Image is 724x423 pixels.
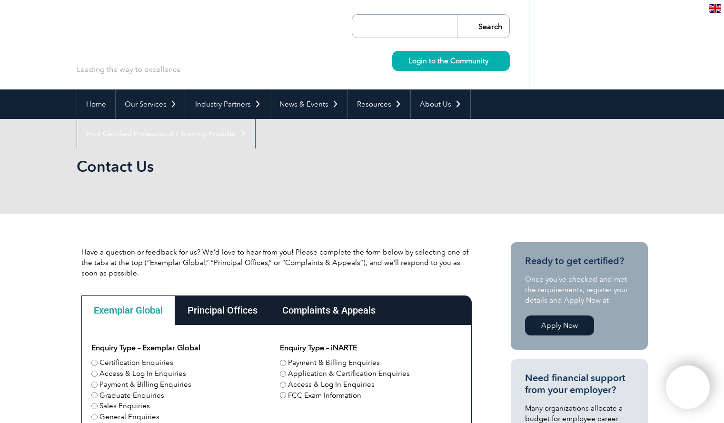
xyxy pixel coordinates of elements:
[525,372,634,396] h3: Need financial support from your employer?
[99,390,164,401] label: Graduate Enquiries
[186,89,270,119] a: Industry Partners
[99,368,186,379] label: Access & Log In Enquiries
[348,89,410,119] a: Resources
[525,274,634,305] p: Once you’ve checked and met the requirements, register your details and Apply Now at
[280,342,357,354] legend: Enquiry Type – iNARTE
[676,375,700,399] img: svg+xml;nitro-empty-id=MTE3MToxMTY=-1;base64,PHN2ZyB2aWV3Qm94PSIwIDAgNDAwIDQwMCIgd2lkdGg9IjQwMCIg...
[411,89,470,119] a: About Us
[81,295,175,325] div: Exemplar Global
[457,15,509,38] input: Search
[288,390,361,401] label: FCC Exam Information
[99,379,191,390] label: Payment & Billing Enquiries
[288,368,410,379] label: Application & Certification Enquiries
[99,412,159,423] label: General Enquiries
[392,51,510,71] a: Login to the Community
[270,295,388,325] div: Complaints & Appeals
[116,89,186,119] a: Our Services
[77,64,181,75] p: Leading the way to excellence
[81,247,472,278] p: Have a question or feedback for us? We’d love to hear from you! Please complete the form below by...
[288,379,375,390] label: Access & Log In Enquiries
[525,255,634,267] h3: Ready to get certified?
[525,315,594,335] a: Apply Now
[91,342,200,354] legend: Enquiry Type – Exemplar Global
[288,357,380,368] label: Payment & Billing Enquiries
[99,401,150,412] label: Sales Enquiries
[709,4,721,13] img: en
[99,357,173,368] label: Certification Enquiries
[488,58,494,63] img: svg+xml;nitro-empty-id=MzU3OjIyMw==-1;base64,PHN2ZyB2aWV3Qm94PSIwIDAgMTEgMTEiIHdpZHRoPSIxMSIgaGVp...
[175,295,270,325] div: Principal Offices
[270,89,347,119] a: News & Events
[77,89,115,119] a: Home
[77,157,442,176] h1: Contact Us
[77,119,255,148] a: Find Certified Professional / Training Provider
